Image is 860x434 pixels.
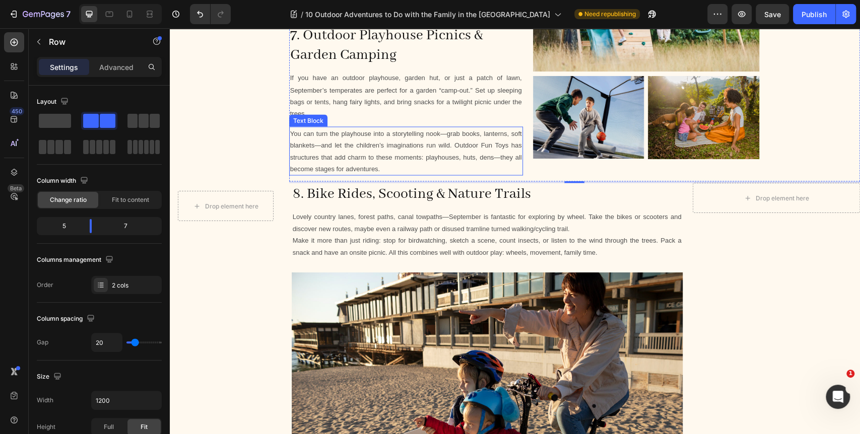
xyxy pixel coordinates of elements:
[37,422,55,431] div: Height
[586,166,639,174] div: Drop element here
[35,174,89,182] div: Drop element here
[10,107,24,115] div: 450
[37,174,90,188] div: Column width
[37,312,97,326] div: Column spacing
[121,88,156,97] div: Text Block
[37,396,53,405] div: Width
[305,9,550,20] span: 10 Outdoor Adventures to Do with the Family in the [GEOGRAPHIC_DATA]
[4,4,75,24] button: 7
[112,195,149,204] span: Fit to content
[92,391,161,409] input: Auto
[170,28,860,434] iframe: Design area
[8,184,24,192] div: Beta
[104,422,114,431] span: Full
[120,44,352,91] p: If you have an outdoor playhouse, garden hut, or just a patch of lawn, September’s temperates are...
[793,4,835,24] button: Publish
[190,4,231,24] div: Undo/Redo
[826,385,850,409] iframe: Intercom live chat
[123,206,512,230] p: Make it more than just riding: stop for birdwatching, sketch a scene, count insects, or listen to...
[50,62,78,73] p: Settings
[120,99,352,147] p: You can turn the playhouse into a storytelling nook—grab books, lanterns, soft blankets—and let t...
[66,8,71,20] p: 7
[100,219,160,233] div: 7
[37,370,63,384] div: Size
[99,62,134,73] p: Advanced
[764,10,781,19] span: Save
[122,155,513,176] h2: 8. Bike Rides, Scooting & Nature Trails
[112,281,159,290] div: 2 cols
[363,48,475,130] img: kids-playing-acon-x-trampoline-hoop-3-b.jpg
[584,10,636,19] span: Need republishing
[50,195,87,204] span: Change ratio
[37,253,115,267] div: Columns management
[478,48,589,131] img: gempages_551484683095901057-49166eda-7692-4cb3-ac95-7946f4ea57f0.jpg
[39,219,82,233] div: 5
[92,333,122,351] input: Auto
[846,370,854,378] span: 1
[141,422,148,431] span: Fit
[802,9,827,20] div: Publish
[49,36,135,48] p: Row
[37,280,53,290] div: Order
[37,95,71,109] div: Layout
[123,182,512,206] p: Lovely country lanes, forest paths, canal towpaths—September is fantastic for exploring by wheel....
[756,4,789,24] button: Save
[37,338,48,347] div: Gap
[301,9,303,20] span: /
